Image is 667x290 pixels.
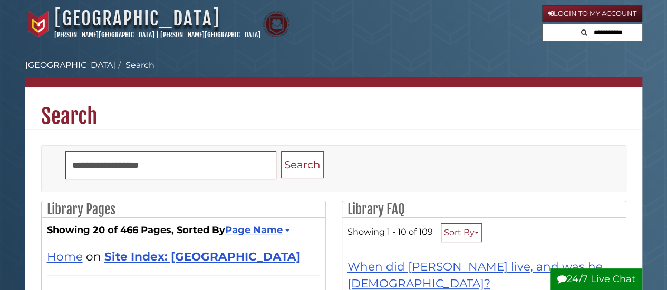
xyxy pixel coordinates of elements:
button: Search [578,24,591,38]
strong: Showing 20 of 466 Pages, Sorted By [47,223,320,237]
h2: Library FAQ [342,201,626,218]
li: Search [115,59,154,72]
i: Search [581,29,587,36]
img: Calvin Theological Seminary [263,11,289,37]
button: 24/7 Live Chat [550,268,642,290]
a: Page Name [225,224,288,236]
button: Search [281,151,324,179]
a: [GEOGRAPHIC_DATA] [25,60,115,70]
a: Site Index: [GEOGRAPHIC_DATA] [104,249,301,263]
a: Login to My Account [542,5,642,22]
h2: Library Pages [42,201,325,218]
span: on [86,249,101,263]
nav: breadcrumb [25,59,642,87]
a: [PERSON_NAME][GEOGRAPHIC_DATA] [54,31,154,39]
img: Calvin University [25,11,52,37]
a: [PERSON_NAME][GEOGRAPHIC_DATA] [160,31,260,39]
h1: Search [25,87,642,129]
a: Home [47,249,83,263]
a: When did [PERSON_NAME] live, and was he [DEMOGRAPHIC_DATA]? [347,259,603,290]
a: [GEOGRAPHIC_DATA] [54,7,220,30]
span: | [156,31,159,39]
button: Sort By [441,223,482,242]
span: Showing 1 - 10 of 109 [347,226,433,237]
